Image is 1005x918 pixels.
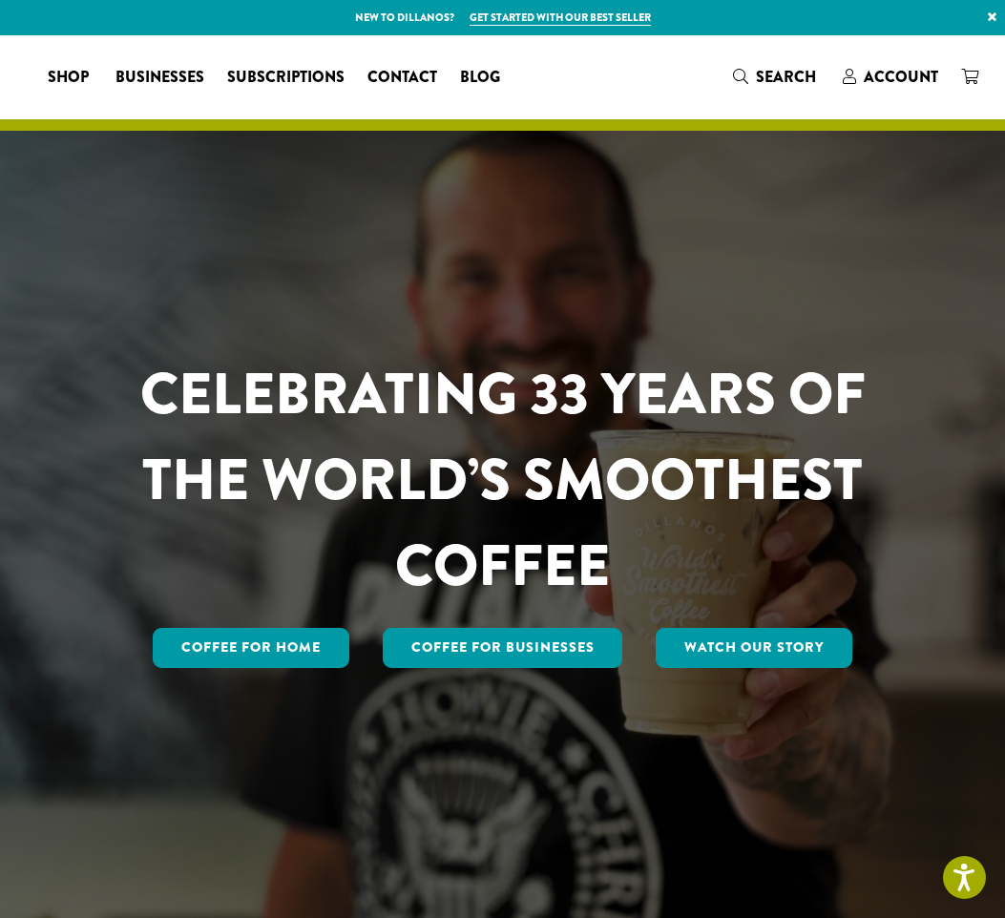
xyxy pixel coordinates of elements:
span: Businesses [115,66,204,90]
span: Account [864,66,938,88]
a: Shop [36,62,104,93]
span: Subscriptions [227,66,345,90]
h1: CELEBRATING 33 YEARS OF THE WORLD’S SMOOTHEST COFFEE [136,351,869,609]
span: Search [756,66,816,88]
span: Shop [48,66,89,90]
span: Blog [460,66,500,90]
span: Contact [367,66,437,90]
a: Coffee For Businesses [383,628,623,668]
a: Get started with our best seller [470,10,651,26]
a: Watch Our Story [656,628,852,668]
a: Coffee for Home [153,628,349,668]
a: Search [722,61,831,93]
